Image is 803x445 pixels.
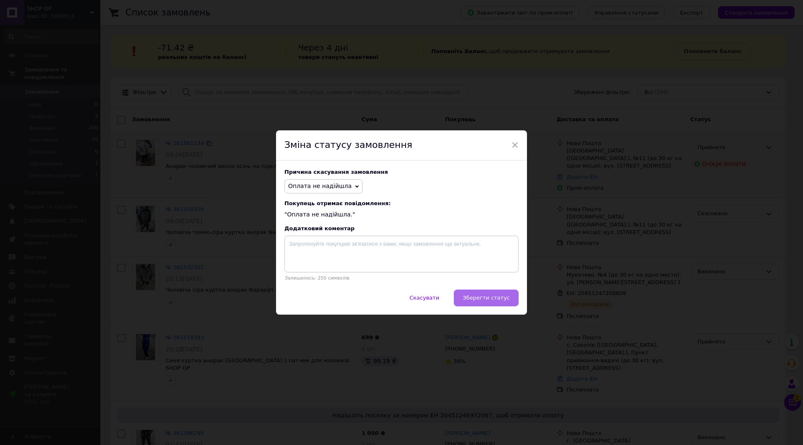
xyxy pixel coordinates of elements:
[284,200,519,219] div: "Оплата не надійшла."
[288,183,352,189] span: Оплата не надійшла
[511,138,519,152] span: ×
[409,295,439,301] span: Скасувати
[401,290,448,306] button: Скасувати
[284,275,519,281] p: Залишилось: 250 символів
[454,290,519,306] button: Зберегти статус
[463,295,510,301] span: Зберегти статус
[284,200,519,206] span: Покупець отримає повідомлення:
[284,225,519,231] div: Додатковий коментар
[284,169,519,175] div: Причина скасування замовлення
[276,130,527,160] div: Зміна статусу замовлення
